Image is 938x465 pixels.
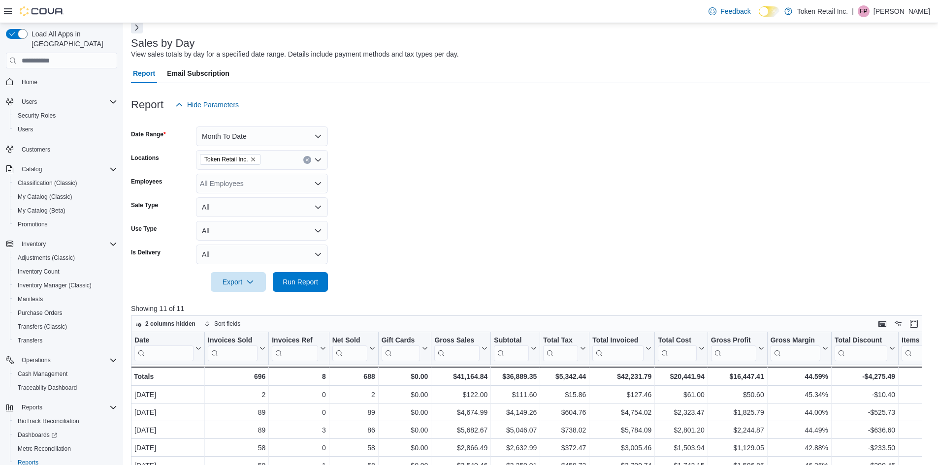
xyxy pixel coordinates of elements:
button: Run Report [273,272,328,292]
div: $4,674.99 [434,406,487,418]
button: All [196,221,328,241]
a: Inventory Count [14,266,64,278]
div: Gross Sales [434,336,480,345]
button: Remove Token Retail Inc. from selection in this group [250,156,256,162]
button: All [196,245,328,264]
div: $111.60 [494,389,537,401]
div: $36,889.35 [494,371,537,382]
button: Traceabilty Dashboard [10,381,121,395]
div: Net Sold [332,336,367,361]
div: $4,754.02 [592,406,651,418]
div: 58 [332,442,375,454]
span: Dashboards [14,429,117,441]
button: My Catalog (Classic) [10,190,121,204]
button: Purchase Orders [10,306,121,320]
div: $2,866.49 [434,442,487,454]
div: 3 [272,424,325,436]
a: BioTrack Reconciliation [14,415,83,427]
div: $122.00 [434,389,487,401]
span: Manifests [14,293,117,305]
span: 2 columns hidden [145,320,195,328]
button: Total Tax [543,336,586,361]
button: Customers [2,142,121,156]
div: Gross Profit [711,336,756,361]
div: Gross Margin [771,336,820,361]
button: Operations [2,353,121,367]
div: -$10.40 [835,389,895,401]
span: Users [18,96,117,108]
button: Transfers [10,334,121,347]
button: Subtotal [494,336,537,361]
div: $16,447.41 [711,371,764,382]
span: Traceabilty Dashboard [18,384,77,392]
button: Inventory Manager (Classic) [10,279,121,292]
div: $42,231.79 [592,371,651,382]
a: Transfers (Classic) [14,321,71,333]
div: Net Sold [332,336,367,345]
span: My Catalog (Beta) [18,207,65,215]
a: Inventory Manager (Classic) [14,279,96,291]
a: Dashboards [14,429,61,441]
span: Inventory Manager (Classic) [18,281,92,289]
span: Classification (Classic) [14,177,117,189]
div: 44.49% [771,424,828,436]
div: $5,046.07 [494,424,537,436]
button: Users [10,123,121,136]
button: Next [131,22,143,33]
div: -$525.73 [835,406,895,418]
span: Inventory Manager (Classic) [14,279,117,291]
button: Reports [2,401,121,414]
label: Sale Type [131,201,158,209]
div: Total Discount [835,336,887,361]
button: My Catalog (Beta) [10,204,121,217]
a: Feedback [705,1,754,21]
a: Security Roles [14,110,60,122]
span: Transfers [18,337,42,344]
span: Classification (Classic) [18,179,77,187]
div: 2 [208,389,265,401]
label: Is Delivery [131,248,161,256]
span: Dashboards [18,431,57,439]
button: Gross Profit [711,336,764,361]
div: 0 [272,389,325,401]
div: $0.00 [382,442,428,454]
span: Load All Apps in [GEOGRAPHIC_DATA] [28,29,117,49]
button: Keyboard shortcuts [876,318,888,330]
button: Adjustments (Classic) [10,251,121,265]
label: Employees [131,178,162,186]
span: Users [22,98,37,106]
span: Inventory [22,240,46,248]
span: Catalog [18,163,117,175]
div: Total Tax [543,336,578,361]
button: Total Discount [835,336,895,361]
div: 42.88% [771,442,828,454]
div: $4,149.26 [494,406,537,418]
button: 2 columns hidden [131,318,199,330]
button: Users [2,95,121,109]
span: Cash Management [14,368,117,380]
div: Gift Card Sales [382,336,420,361]
h3: Sales by Day [131,37,195,49]
div: $0.00 [382,371,428,382]
button: Inventory Count [10,265,121,279]
p: Token Retail Inc. [797,5,848,17]
button: Gross Sales [434,336,487,361]
div: $15.86 [543,389,586,401]
img: Cova [20,6,64,16]
a: Transfers [14,335,46,346]
div: $0.00 [382,389,428,401]
span: Inventory Count [18,268,60,276]
div: $50.60 [711,389,764,401]
button: Security Roles [10,109,121,123]
div: $41,164.84 [434,371,487,382]
button: Open list of options [314,156,322,164]
button: Display options [892,318,904,330]
span: Export [217,272,260,292]
div: Gross Margin [771,336,820,345]
div: Total Cost [658,336,696,345]
div: 0 [272,442,325,454]
div: [DATE] [134,442,201,454]
div: Total Discount [835,336,887,345]
div: 44.00% [771,406,828,418]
